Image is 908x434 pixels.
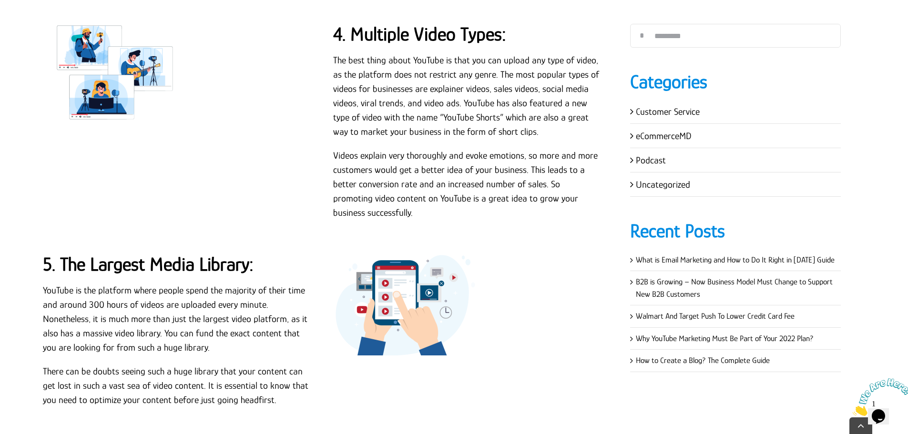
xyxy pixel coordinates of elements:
a: What is Email Marketing and How to Do It Right in [DATE] Guide [636,255,835,264]
input: Search... [630,24,841,48]
h4: Categories [630,69,841,95]
a: How to Create a Blog? The Complete Guide [636,356,770,365]
p: The best thing about YouTube is that you can upload any type of video, as the platform does not r... [333,53,601,139]
iframe: chat widget [849,374,908,420]
a: eCommerceMD [636,131,692,141]
strong: 5. The Largest Media Library: [43,253,254,275]
p: There can be doubts seeing such a huge library that your content can get lost in such a vast sea ... [43,364,311,407]
input: Search [630,24,654,48]
a: Uncategorized [636,179,690,190]
h4: Recent Posts [630,218,841,244]
a: Walmart And Target Push To Lower Credit Card Fee [636,312,795,321]
img: The-Largest-Media-Library [333,248,476,355]
a: Customer Service [636,106,700,117]
span: 1 [4,4,8,12]
a: Why YouTube Marketing Must Be Part of Your 2022 Plan? [636,334,814,343]
img: Chat attention grabber [4,4,63,41]
a: B2B is Growing – Now Business Model Must Change to Support New B2B Customers [636,277,833,299]
p: Videos explain very thoroughly and evoke emotions, so more and more customers would get a better ... [333,148,601,220]
strong: 4. Multiple Video Types: [333,23,506,45]
p: YouTube is the platform where people spend the majority of their time and around 300 hours of vid... [43,283,311,354]
img: Multiple-Video-Types [43,18,186,125]
a: Podcast [636,155,666,165]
